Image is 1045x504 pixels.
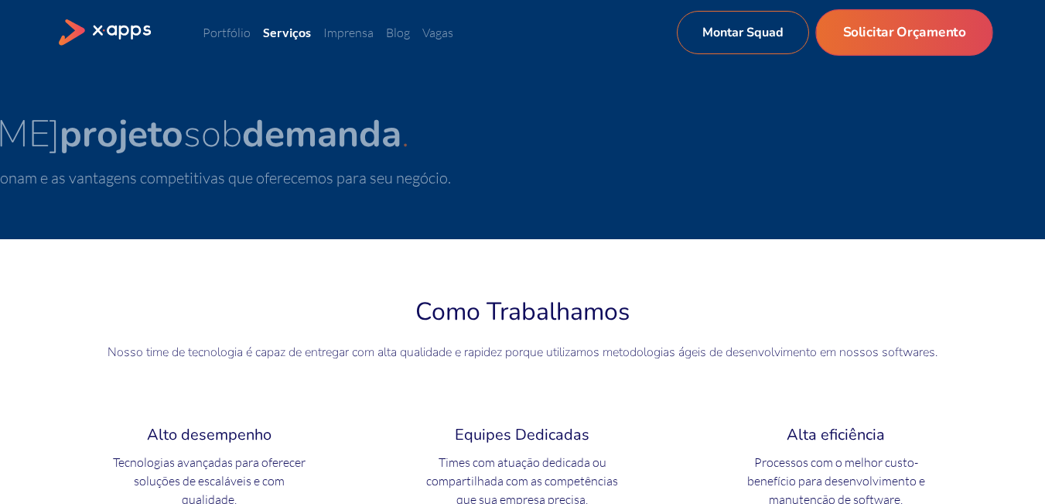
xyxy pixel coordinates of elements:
a: Vagas [422,25,453,40]
h4: Equipes Dedicadas [425,423,619,447]
span: [PERSON_NAME] sob [59,108,691,159]
h4: Alta eficiência [739,423,933,447]
p: Nosso time de tecnologia é capaz de entregar com alta qualidade e rapidez porque utilizamos metod... [59,343,987,362]
h3: Como Trabalhamos [59,293,987,331]
a: Montar Squad [677,11,809,54]
strong: demanda [531,108,691,159]
a: Blog [386,25,410,40]
a: Solicitar Orçamento [815,9,992,56]
strong: projeto [349,108,473,159]
a: Portfólio [203,25,251,40]
span: Saiba como nossos processos funcionam e as vantagens competitivas que oferecemos para seu negócio. [59,168,740,187]
a: Serviços [263,25,311,39]
h4: Alto desempenho [112,423,306,447]
a: Imprensa [323,25,374,40]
